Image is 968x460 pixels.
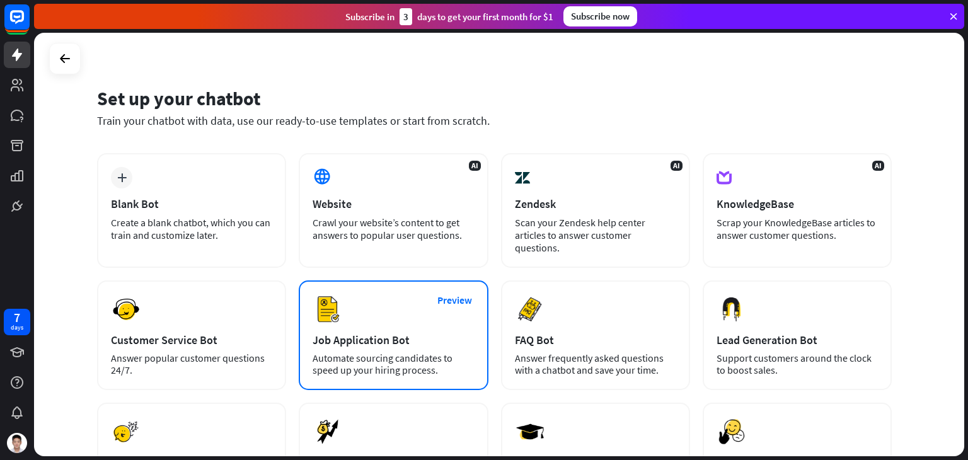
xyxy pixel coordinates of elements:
i: plus [117,173,127,182]
div: Website [313,197,474,211]
div: Answer popular customer questions 24/7. [111,352,272,376]
div: Support customers around the clock to boost sales. [717,352,878,376]
div: Answer frequently asked questions with a chatbot and save your time. [515,352,676,376]
div: 7 [14,312,20,323]
div: Create a blank chatbot, which you can train and customize later. [111,216,272,241]
span: AI [872,161,884,171]
div: FAQ Bot [515,333,676,347]
div: KnowledgeBase [717,197,878,211]
div: 3 [400,8,412,25]
div: Scan your Zendesk help center articles to answer customer questions. [515,216,676,254]
div: Set up your chatbot [97,86,892,110]
button: Open LiveChat chat widget [10,5,48,43]
div: Subscribe in days to get your first month for $1 [345,8,553,25]
div: Job Application Bot [313,333,474,347]
div: days [11,323,23,332]
div: Automate sourcing candidates to speed up your hiring process. [313,352,474,376]
div: Blank Bot [111,197,272,211]
div: Zendesk [515,197,676,211]
div: Train your chatbot with data, use our ready-to-use templates or start from scratch. [97,113,892,128]
div: Scrap your KnowledgeBase articles to answer customer questions. [717,216,878,241]
div: Subscribe now [563,6,637,26]
div: Customer Service Bot [111,333,272,347]
div: Crawl your website’s content to get answers to popular user questions. [313,216,474,241]
a: 7 days [4,309,30,335]
span: AI [469,161,481,171]
span: AI [671,161,683,171]
button: Preview [430,289,480,312]
div: Lead Generation Bot [717,333,878,347]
